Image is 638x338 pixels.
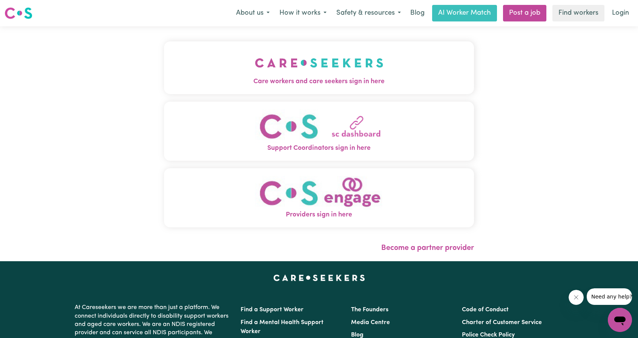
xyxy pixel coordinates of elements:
[164,168,474,227] button: Providers sign in here
[351,307,388,313] a: The Founders
[552,5,604,21] a: Find workers
[273,275,365,281] a: Careseekers home page
[432,5,497,21] a: AI Worker Match
[406,5,429,21] a: Blog
[351,332,363,338] a: Blog
[462,307,509,313] a: Code of Conduct
[164,41,474,94] button: Care workers and care seekers sign in here
[164,102,474,161] button: Support Coordinators sign in here
[5,5,46,11] span: Need any help?
[5,6,32,20] img: Careseekers logo
[351,320,390,326] a: Media Centre
[241,307,304,313] a: Find a Support Worker
[5,5,32,22] a: Careseekers logo
[164,143,474,153] span: Support Coordinators sign in here
[164,210,474,220] span: Providers sign in here
[164,77,474,87] span: Care workers and care seekers sign in here
[381,244,474,252] a: Become a partner provider
[462,320,542,326] a: Charter of Customer Service
[607,5,633,21] a: Login
[503,5,546,21] a: Post a job
[587,288,632,305] iframe: Message from company
[231,5,275,21] button: About us
[275,5,331,21] button: How it works
[462,332,515,338] a: Police Check Policy
[241,320,324,335] a: Find a Mental Health Support Worker
[569,290,584,305] iframe: Close message
[608,308,632,332] iframe: Button to launch messaging window
[331,5,406,21] button: Safety & resources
